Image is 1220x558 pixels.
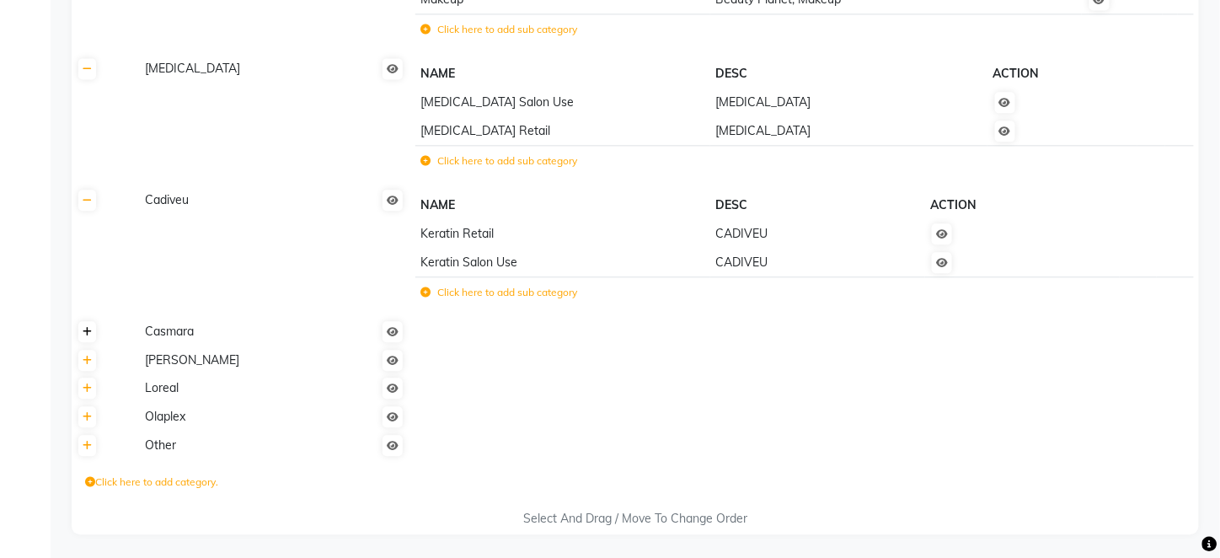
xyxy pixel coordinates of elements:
[145,380,179,395] span: Loreal
[145,409,185,424] span: Olaplex
[715,94,811,110] span: [MEDICAL_DATA]
[710,60,987,89] th: DESC
[987,60,1137,89] th: ACTION
[420,255,517,270] span: Keratin Salon Use
[420,153,577,169] label: Click here to add sub category
[420,226,494,241] span: Keratin Retail
[710,191,925,220] th: DESC
[420,285,577,300] label: Click here to add sub category
[85,475,218,490] label: Click here to add category.
[715,123,811,138] span: [MEDICAL_DATA]
[145,192,189,207] span: Cadiveu
[925,191,1120,220] th: ACTION
[415,60,710,89] th: NAME
[145,437,176,453] span: Other
[420,94,574,110] span: [MEDICAL_DATA] Salon Use
[715,226,768,241] span: CADIVEU
[420,123,550,138] span: [MEDICAL_DATA] Retail
[145,352,239,368] span: [PERSON_NAME]
[715,255,768,270] span: CADIVEU
[420,22,577,37] label: Click here to add sub category
[415,191,710,220] th: NAME
[72,510,1199,528] div: Select And Drag / Move To Change Order
[145,324,194,339] span: Casmara
[145,61,240,76] span: [MEDICAL_DATA]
